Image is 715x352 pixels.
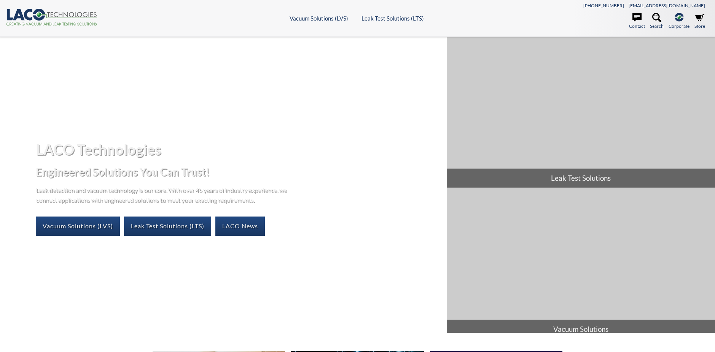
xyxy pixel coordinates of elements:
span: Corporate [669,22,690,30]
h2: Engineered Solutions You Can Trust! [36,165,441,179]
span: Leak Test Solutions [447,169,715,188]
a: [EMAIL_ADDRESS][DOMAIN_NAME] [629,3,705,8]
span: Vacuum Solutions [447,320,715,339]
a: Contact [629,13,645,30]
a: Leak Test Solutions [447,37,715,188]
a: Vacuum Solutions (LVS) [290,15,348,22]
a: LACO News [215,217,265,236]
a: Store [694,13,705,30]
p: Leak detection and vacuum technology is our core. With over 45 years of industry experience, we c... [36,185,291,204]
a: Leak Test Solutions (LTS) [361,15,424,22]
a: Vacuum Solutions [447,188,715,338]
a: [PHONE_NUMBER] [583,3,624,8]
a: Leak Test Solutions (LTS) [124,217,211,236]
a: Search [650,13,664,30]
a: Vacuum Solutions (LVS) [36,217,120,236]
h1: LACO Technologies [36,140,441,159]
